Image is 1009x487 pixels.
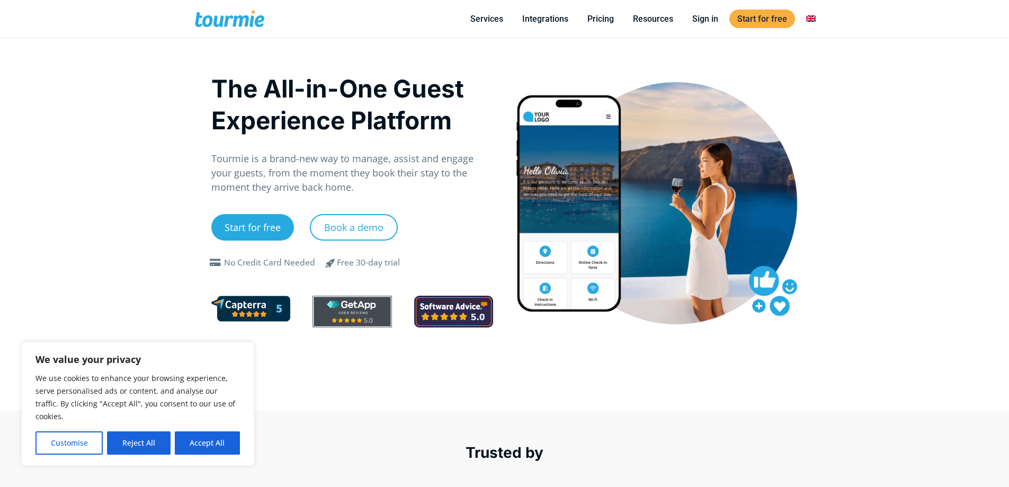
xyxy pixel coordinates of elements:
a: Start for free [211,214,294,241]
p: We use cookies to enhance your browsing experience, serve personalised ads or content, and analys... [35,372,240,423]
div: Free 30-day trial [337,256,400,269]
p: Tourmie is a brand-new way to manage, assist and engage your guests, from the moment they book th... [211,152,494,194]
button: Accept All [175,431,240,455]
a: Book a demo [310,214,398,241]
span: Trusted by [466,444,543,462]
h1: The All-in-One Guest Experience Platform [211,73,494,136]
button: Reject All [107,431,170,455]
div: No Credit Card Needed [224,256,315,269]
iframe: Intercom live chat [973,451,998,476]
span:  [318,256,343,269]
p: We value your privacy [35,353,240,366]
span:  [207,259,224,267]
button: Customise [35,431,103,455]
